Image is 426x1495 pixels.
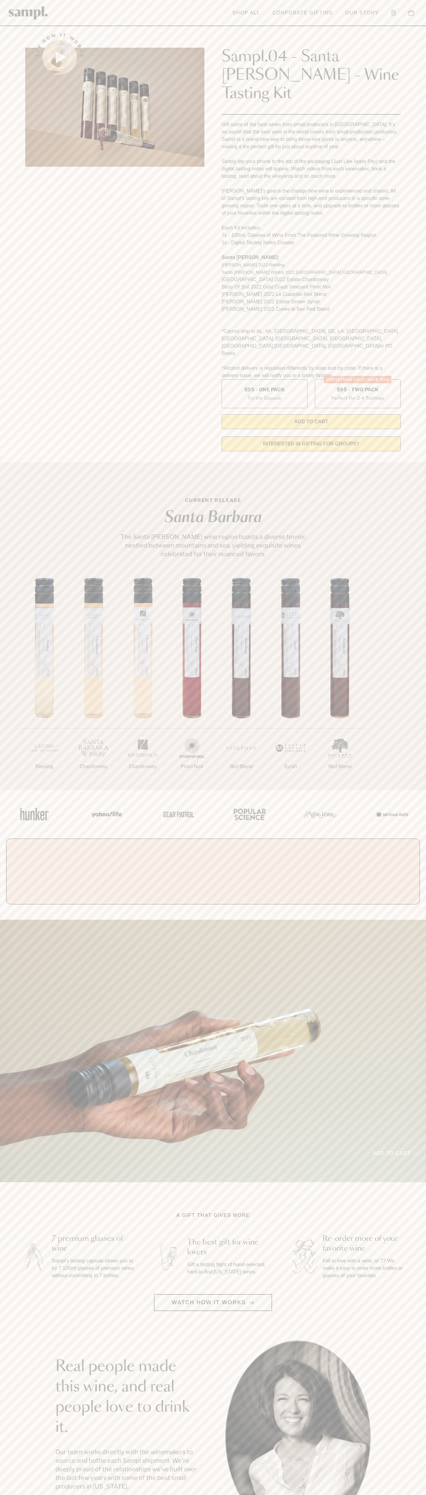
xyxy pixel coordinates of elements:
p: CURRENT RELEASE [115,497,311,504]
img: Sampl logo [9,6,48,19]
button: Watch how it works [154,1294,272,1311]
p: Pinot Noir [167,763,217,770]
p: Red Blend [315,763,364,770]
h3: 7 premium glasses of wine [52,1234,135,1254]
a: Add to cart [372,1149,417,1158]
span: $55 - One Pack [244,386,285,393]
h3: The best gift for wine lovers [187,1238,271,1257]
p: Our team works directly with the winemakers to source and bottle each Sampl shipment. We’re deepl... [55,1448,201,1491]
span: , [273,343,274,349]
img: Artboard_3_0b291449-6e8c-4d07-b2c2-3f3601a19cd1_x450.png [302,801,339,827]
p: Red Blend [217,763,266,770]
div: Christmas SALE! Save 20% [324,376,392,383]
img: Artboard_6_04f9a106-072f-468a-bdd7-f11783b05722_x450.png [87,801,124,827]
p: Chardonnay [118,763,167,770]
li: [PERSON_NAME] 2021 Cuvee le Bec Red Blend [222,305,401,313]
p: Gift a tasting flight of hand-selected, hard-to-find [US_STATE] wines. [187,1261,271,1276]
p: Syrah [266,763,315,770]
a: Our Story [342,6,382,20]
h3: Re-order more of your favorite wine [323,1234,406,1254]
button: Add to Cart [222,414,401,429]
p: Riesling [20,763,69,770]
p: The Santa [PERSON_NAME] wine region boasts a diverse terroir, nestled between mountains and sea, ... [115,532,311,558]
p: Sampl's tasting capsule allows you to try 7 100ml glasses of premium wines without committing to ... [52,1257,135,1279]
p: Chardonnay [69,763,118,770]
span: [GEOGRAPHIC_DATA], [GEOGRAPHIC_DATA] [274,343,380,349]
img: Artboard_1_c8cd28af-0030-4af1-819c-248e302c7f06_x450.png [16,801,53,827]
li: [PERSON_NAME] 2022 La Cuadrilla Red Blend [222,291,401,298]
em: Santa Barbara [164,510,262,525]
li: [GEOGRAPHIC_DATA] 2022 Estate Chardonnay [222,276,401,283]
p: Fall in love with a wine, or 7? We make it easy to order more bottles or glasses of your favorites. [323,1257,406,1279]
span: [PERSON_NAME] 2022 Riesling [222,262,284,267]
li: Story Of Soil 2022 Gold Coast Vineyard Pinot Noir [222,283,401,291]
small: Try the Capsule [247,395,282,401]
a: Corporate Gifting [269,6,336,20]
h1: Sampl.04 - Santa [PERSON_NAME] - Wine Tasting Kit [222,48,401,103]
small: Perfect For 2-4 Tastings [331,395,384,401]
strong: Santa [PERSON_NAME]: [222,255,279,260]
span: $95 - Two Pack [337,386,379,393]
h2: A gift that gives more [176,1212,250,1219]
img: Artboard_5_7fdae55a-36fd-43f7-8bfd-f74a06a2878e_x450.png [159,801,196,827]
div: Gift some of the best wines from small producers in [GEOGRAPHIC_DATA]. It’s no secret that the be... [222,121,401,379]
img: Artboard_7_5b34974b-f019-449e-91fb-745f8d0877ee_x450.png [373,801,410,827]
img: Sampl.04 - Santa Barbara - Wine Tasting Kit [25,48,204,167]
a: Shop All [229,6,263,20]
a: interested in gifting for groups? [222,437,401,451]
img: Artboard_4_28b4d326-c26e-48f9-9c80-911f17d6414e_x450.png [230,801,267,827]
span: Santa [PERSON_NAME] Winery 2022 [GEOGRAPHIC_DATA] [GEOGRAPHIC_DATA] [222,270,387,275]
li: [PERSON_NAME] 2021 Estate Grown Syrah [222,298,401,305]
button: See how it works [42,40,77,74]
h2: Real people made this wine, and real people love to drink it. [55,1357,201,1438]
